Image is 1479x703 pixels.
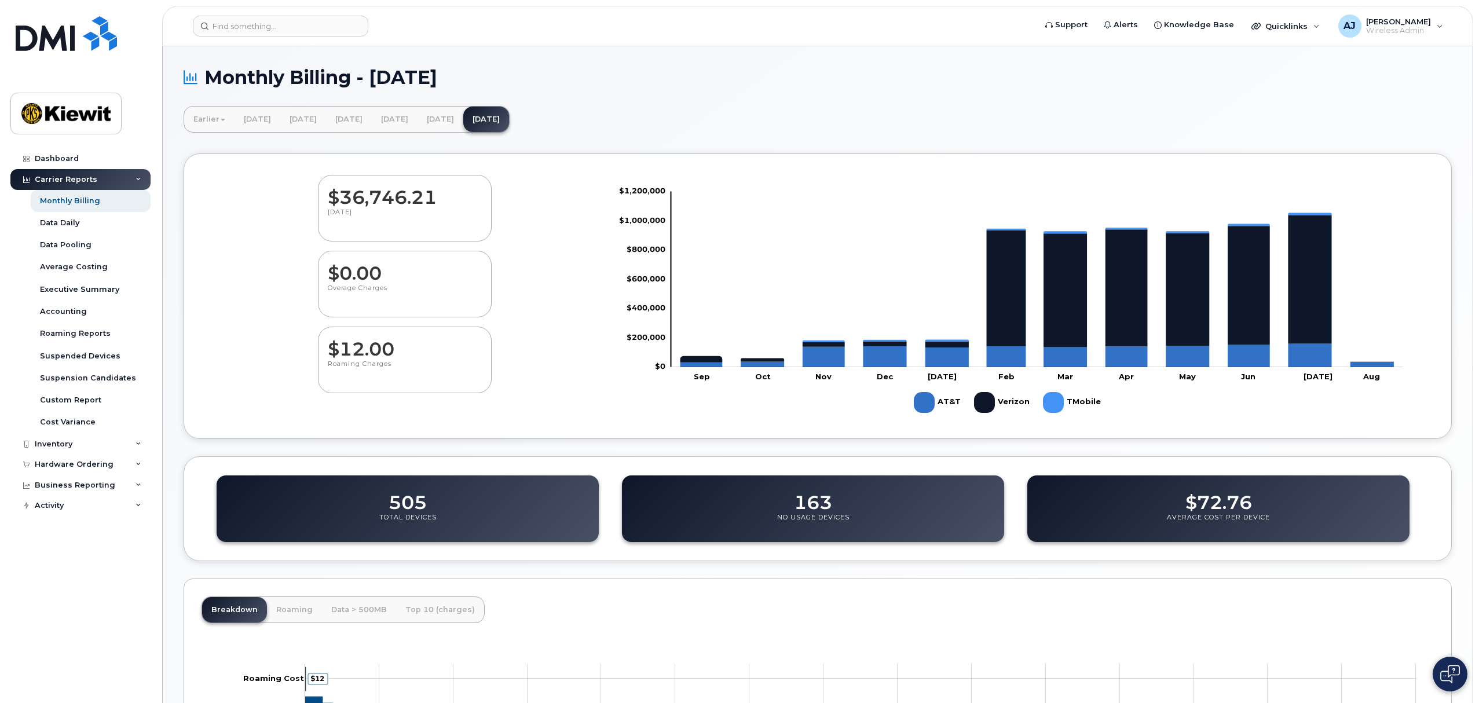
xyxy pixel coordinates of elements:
[372,107,418,132] a: [DATE]
[619,186,665,195] tspan: $1,200,000
[619,186,1403,418] g: Chart
[235,107,280,132] a: [DATE]
[694,371,710,380] tspan: Sep
[877,371,894,380] tspan: Dec
[322,597,396,623] a: Data > 500MB
[243,673,304,682] tspan: Roaming Cost
[328,251,482,284] dd: $0.00
[1440,665,1460,683] img: Open chat
[627,332,665,341] tspan: $200,000
[1118,371,1134,380] tspan: Apr
[389,481,427,513] dd: 505
[463,107,509,132] a: [DATE]
[815,371,832,380] tspan: Nov
[1304,371,1332,380] tspan: [DATE]
[777,513,850,534] p: No Usage Devices
[928,371,957,380] tspan: [DATE]
[310,673,324,682] tspan: $12
[1363,371,1380,380] tspan: Aug
[619,215,665,224] tspan: $1,000,000
[655,361,665,371] tspan: $0
[1179,371,1196,380] tspan: May
[1057,371,1073,380] tspan: Mar
[999,371,1015,380] tspan: Feb
[328,284,482,305] p: Overage Charges
[1167,513,1270,534] p: Average Cost Per Device
[418,107,463,132] a: [DATE]
[974,387,1031,418] g: Verizon
[1185,481,1252,513] dd: $72.76
[627,244,665,254] tspan: $800,000
[267,597,322,623] a: Roaming
[1043,387,1103,418] g: TMobile
[326,107,372,132] a: [DATE]
[328,175,482,208] dd: $36,746.21
[328,208,482,229] p: [DATE]
[794,481,832,513] dd: 163
[184,107,235,132] a: Earlier
[328,360,482,380] p: Roaming Charges
[755,371,771,380] tspan: Oct
[328,327,482,360] dd: $12.00
[1241,371,1255,380] tspan: Jun
[379,513,437,534] p: Total Devices
[914,387,1103,418] g: Legend
[202,597,267,623] a: Breakdown
[680,213,1394,361] g: TMobile
[680,215,1394,362] g: Verizon
[914,387,962,418] g: AT&T
[627,303,665,312] tspan: $400,000
[627,273,665,283] tspan: $600,000
[280,107,326,132] a: [DATE]
[396,597,484,623] a: Top 10 (charges)
[184,67,1452,87] h1: Monthly Billing - [DATE]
